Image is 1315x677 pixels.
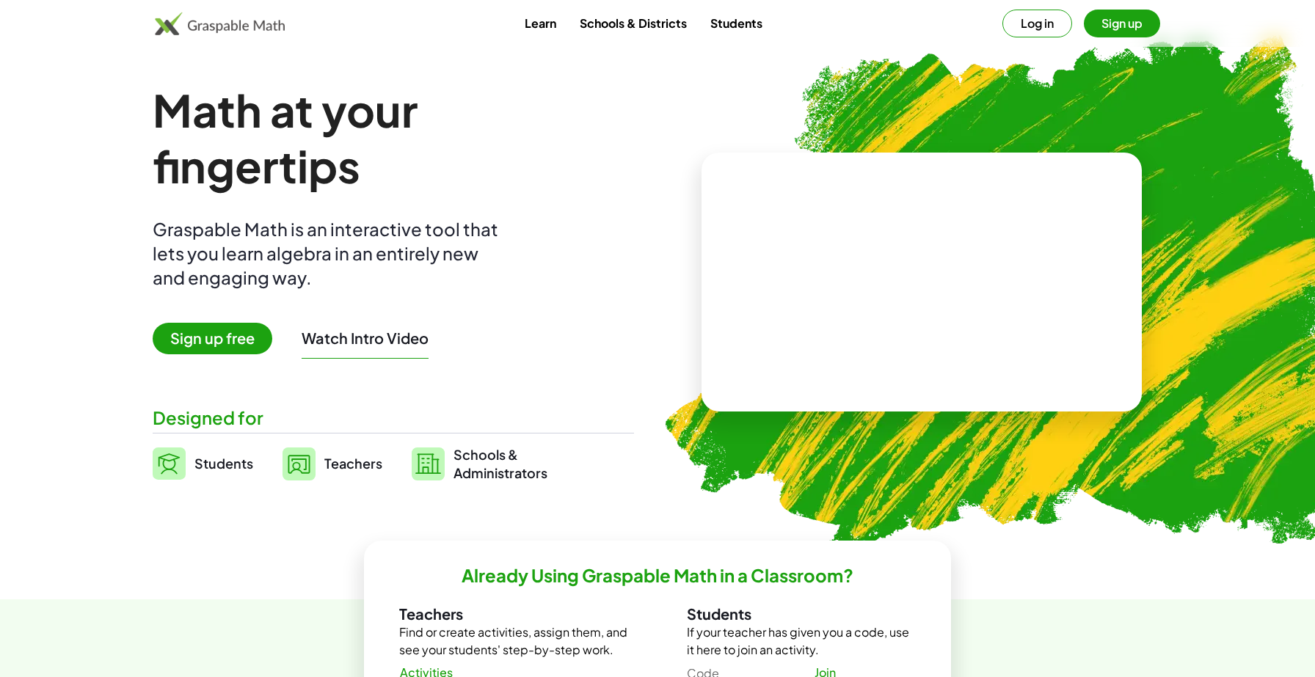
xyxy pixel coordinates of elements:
button: Watch Intro Video [302,329,429,348]
a: Learn [513,10,568,37]
h3: Students [687,604,916,623]
h3: Teachers [399,604,628,623]
h1: Math at your fingertips [153,82,619,194]
button: Log in [1002,10,1072,37]
span: Sign up free [153,323,272,354]
video: What is this? This is dynamic math notation. Dynamic math notation plays a central role in how Gr... [812,227,1032,337]
div: Graspable Math is an interactive tool that lets you learn algebra in an entirely new and engaging... [153,217,505,290]
img: svg%3e [283,447,316,480]
a: Schools &Administrators [412,445,547,482]
h2: Already Using Graspable Math in a Classroom? [462,564,853,587]
span: Schools & Administrators [453,445,547,482]
a: Teachers [283,445,382,482]
span: Students [194,455,253,472]
a: Students [699,10,774,37]
div: Designed for [153,406,634,430]
img: svg%3e [153,447,186,480]
p: Find or create activities, assign them, and see your students' step-by-step work. [399,623,628,659]
a: Schools & Districts [568,10,699,37]
img: svg%3e [412,447,445,480]
span: Teachers [324,455,382,472]
p: If your teacher has given you a code, use it here to join an activity. [687,623,916,659]
button: Sign up [1084,10,1160,37]
a: Students [153,445,253,482]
